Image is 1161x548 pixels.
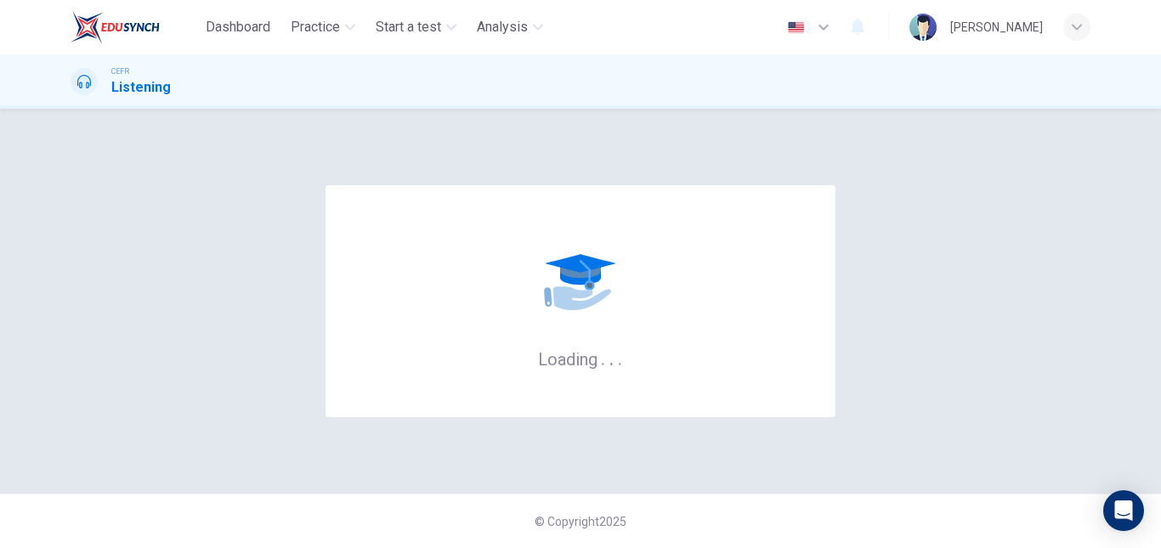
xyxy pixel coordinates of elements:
span: CEFR [111,65,129,77]
span: Dashboard [206,17,270,37]
span: © Copyright 2025 [535,515,626,528]
img: en [785,21,807,34]
span: Start a test [376,17,441,37]
span: Analysis [477,17,528,37]
img: Profile picture [909,14,937,41]
button: Practice [284,12,362,42]
button: Start a test [369,12,463,42]
img: EduSynch logo [71,10,160,44]
div: [PERSON_NAME] [950,17,1043,37]
button: Dashboard [199,12,277,42]
div: Open Intercom Messenger [1103,490,1144,531]
span: Practice [291,17,340,37]
a: EduSynch logo [71,10,199,44]
h6: Loading [538,347,623,370]
button: Analysis [470,12,550,42]
h6: . [609,343,614,371]
h1: Listening [111,77,171,98]
h6: . [617,343,623,371]
h6: . [600,343,606,371]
